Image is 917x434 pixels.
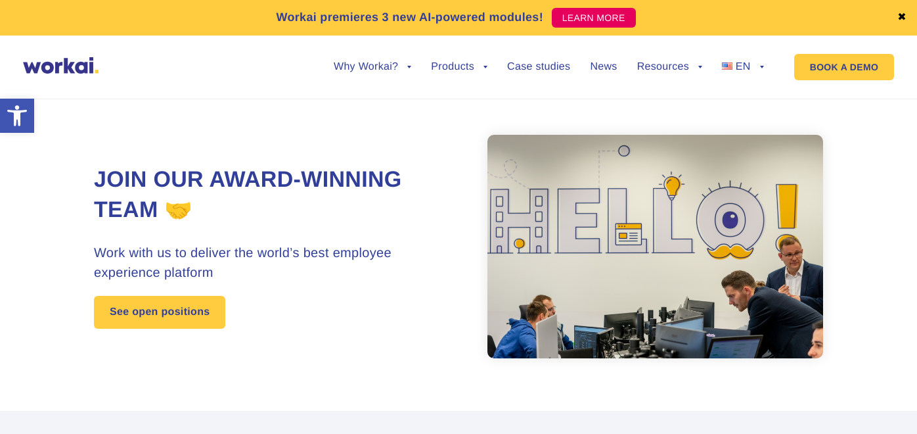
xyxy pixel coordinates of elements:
h3: Work with us to deliver the world’s best employee experience platform [94,243,458,283]
p: Workai premieres 3 new AI-powered modules! [276,9,543,26]
span: EN [736,61,751,72]
a: Case studies [507,62,570,72]
a: See open positions [94,296,225,329]
a: Resources [637,62,702,72]
h1: Join our award-winning team 🤝 [94,165,458,226]
a: LEARN MORE [552,8,636,28]
a: Products [431,62,487,72]
a: BOOK A DEMO [794,54,894,80]
a: News [590,62,617,72]
a: ✖ [897,12,906,23]
a: Why Workai? [334,62,411,72]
